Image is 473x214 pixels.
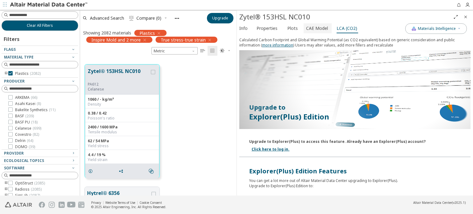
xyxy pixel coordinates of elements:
i: toogle group [4,71,8,76]
div: You can get a lot more out of Altair Material Data Center upgrading to Explorer(Plus). Upgrade to... [249,176,461,188]
span: Bakelite Synthetics [15,107,55,112]
a: Privacy [91,200,101,205]
span: ( 82 ) [33,132,39,137]
span: ( 2082 ) [30,71,41,76]
div: 2400 / 1600 MPa [88,125,156,130]
div: 4.4 / 19 % [88,152,156,157]
span: Plastics [139,30,155,36]
i: toogle group [4,181,8,186]
button: Hytrel® 6356 [87,189,150,204]
button: Material Type [2,54,78,61]
span: ( 64 ) [27,138,33,143]
span: CAE Model [306,23,328,33]
button: Flags [2,46,78,53]
button: Upgrade [207,13,233,23]
div: 0.38 / 0.42 [88,111,156,116]
div: Zytel® 153HSL NC010 [239,12,451,22]
span: DOMO [15,144,35,149]
div: Density [88,102,156,107]
button: Producer [2,78,78,85]
div: 1060 / - kg/m³ [88,97,156,102]
div: (v2025.1) [413,200,466,205]
span: Delrin [15,138,33,143]
div: Upgrade to Explorer(Plus) to access this feature. Already have an Explorer(Plus) account? [249,136,426,144]
i: toogle group [4,187,8,192]
button: AI CopilotMaterials Intelligence [405,23,467,34]
button: Clear All Filters [2,20,78,31]
div: Showing 2082 materials [83,30,131,36]
a: Click here to log in. [252,147,289,152]
span: ( 699 ) [33,126,41,131]
div: 62 / 54 MPa [88,139,156,143]
div: grid [80,56,236,196]
i:  [200,48,205,53]
button: Similar search [146,165,159,177]
span: BASF [15,114,34,119]
img: AI Copilot [411,26,416,31]
div: Filters [2,31,22,46]
button: Details [85,165,98,177]
span: BASF PU [15,120,38,125]
i:  [149,169,154,174]
div: Tensile modulus [88,130,156,135]
div: PA612 [88,82,150,87]
span: Celanese [15,126,41,131]
span: SimLab [15,193,40,198]
span: ( 2085 ) [34,180,45,186]
button: Full Screen [451,12,461,22]
button: Table View [198,46,208,56]
span: Radioss [15,187,42,192]
a: more information [262,42,293,48]
i: toogle group [4,193,8,198]
img: Altair Engineering [5,202,32,208]
button: Zytel® 153HSL NC010 [88,67,150,82]
span: Provider [4,151,24,156]
button: Tile View [208,46,217,56]
span: ( 39 ) [29,144,35,149]
span: Software [4,165,25,171]
span: Inspire Mold and 2 more [91,37,141,42]
span: Producer [4,79,25,84]
div: Yield strain [88,157,156,162]
div: Yield stress [88,143,156,148]
p: Explorer(Plus) Edition [249,112,461,122]
button: Software [2,164,78,172]
div: Calculated Carbon Footprint and Global Warming Potential (as CO2 equivalent) based on generic con... [239,37,471,50]
span: ( 18 ) [31,119,38,125]
span: Upgrade [212,16,228,21]
span: Flags [4,47,16,52]
span: ARKEMA [15,95,37,100]
span: ( 209 ) [25,113,34,119]
button: Provider [2,150,78,157]
span: ( 11 ) [49,107,55,112]
span: Clear All Filters [27,23,53,28]
a: Cookie Consent [139,200,162,205]
span: Properties [257,23,277,33]
div: Poisson's ratio [88,116,156,121]
button: Close [461,12,471,22]
span: Ecological Topics [4,158,44,163]
div: Explorer(Plus) Edition Features [249,167,461,176]
img: Altair Material Data Center [10,2,88,8]
span: True stress-true strain [161,37,206,42]
span: LCA (CO2) [337,23,357,33]
span: Asahi Kasei [15,101,41,106]
i:  [129,16,134,21]
span: ( 8 ) [37,101,41,106]
span: Plastics [15,71,41,76]
span: Material Type [4,55,34,60]
span: ( 66 ) [31,95,37,100]
button: Share [116,165,129,177]
a: Website Terms of Use [105,200,135,205]
span: Plots [287,23,298,33]
span: Materials Intelligence [418,26,456,31]
i:  [210,48,215,53]
span: ( 2087 ) [29,193,40,198]
i:  [220,48,225,53]
img: Paywall-GWP-dark [239,50,471,129]
span: ( 2085 ) [31,187,42,192]
button: Theme [217,46,233,56]
span: Advanced Search [90,16,124,20]
p: Celanese [88,87,150,92]
span: Metric [152,47,198,55]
